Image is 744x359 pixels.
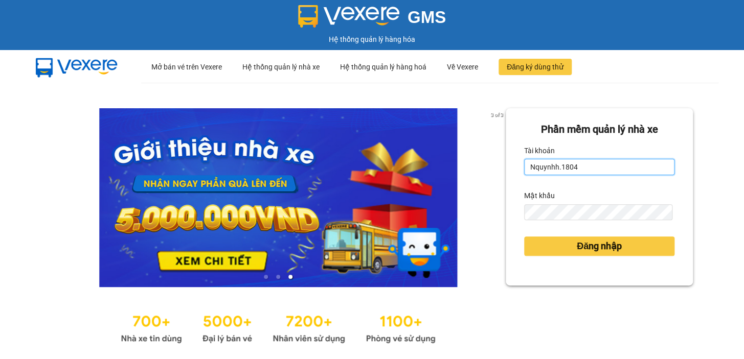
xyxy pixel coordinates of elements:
[121,307,436,346] img: Statistics.png
[577,239,622,253] span: Đăng nhập
[447,51,478,83] div: Về Vexere
[507,61,563,73] span: Đăng ký dùng thử
[298,5,399,28] img: logo 2
[288,275,292,279] li: slide item 3
[276,275,280,279] li: slide item 2
[26,50,128,84] img: mbUUG5Q.png
[524,204,672,221] input: Mật khẩu
[242,51,320,83] div: Hệ thống quản lý nhà xe
[151,51,222,83] div: Mở bán vé trên Vexere
[298,15,446,23] a: GMS
[524,187,555,204] label: Mật khẩu
[3,34,741,45] div: Hệ thống quản lý hàng hóa
[488,108,506,122] p: 3 of 3
[524,236,674,256] button: Đăng nhập
[524,122,674,137] div: Phần mềm quản lý nhà xe
[491,108,506,287] button: next slide / item
[408,8,446,27] span: GMS
[524,159,674,175] input: Tài khoản
[264,275,268,279] li: slide item 1
[340,51,426,83] div: Hệ thống quản lý hàng hoá
[499,59,572,75] button: Đăng ký dùng thử
[51,108,65,287] button: previous slide / item
[524,142,555,159] label: Tài khoản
